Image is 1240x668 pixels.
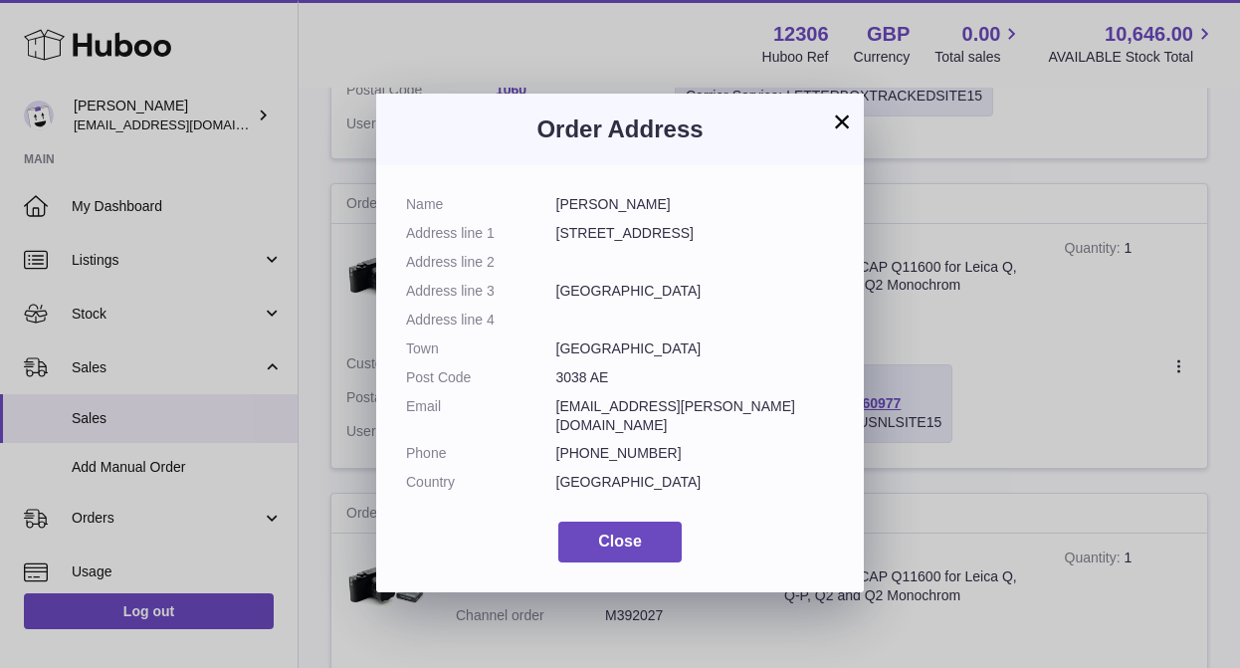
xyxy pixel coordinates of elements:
dd: [EMAIL_ADDRESS][PERSON_NAME][DOMAIN_NAME] [556,397,835,435]
dt: Town [406,339,556,358]
dd: [PERSON_NAME] [556,195,835,214]
dt: Name [406,195,556,214]
dd: 3038 AE [556,368,835,387]
dd: [GEOGRAPHIC_DATA] [556,282,835,301]
dd: [GEOGRAPHIC_DATA] [556,339,835,358]
span: Close [598,533,642,550]
dt: Address line 1 [406,224,556,243]
h3: Order Address [406,113,834,145]
dd: [STREET_ADDRESS] [556,224,835,243]
dt: Country [406,473,556,492]
dt: Email [406,397,556,435]
button: × [830,110,854,133]
dt: Phone [406,444,556,463]
button: Close [558,522,682,562]
dd: [GEOGRAPHIC_DATA] [556,473,835,492]
dd: [PHONE_NUMBER] [556,444,835,463]
dt: Address line 2 [406,253,556,272]
dt: Address line 4 [406,311,556,330]
dt: Address line 3 [406,282,556,301]
dt: Post Code [406,368,556,387]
